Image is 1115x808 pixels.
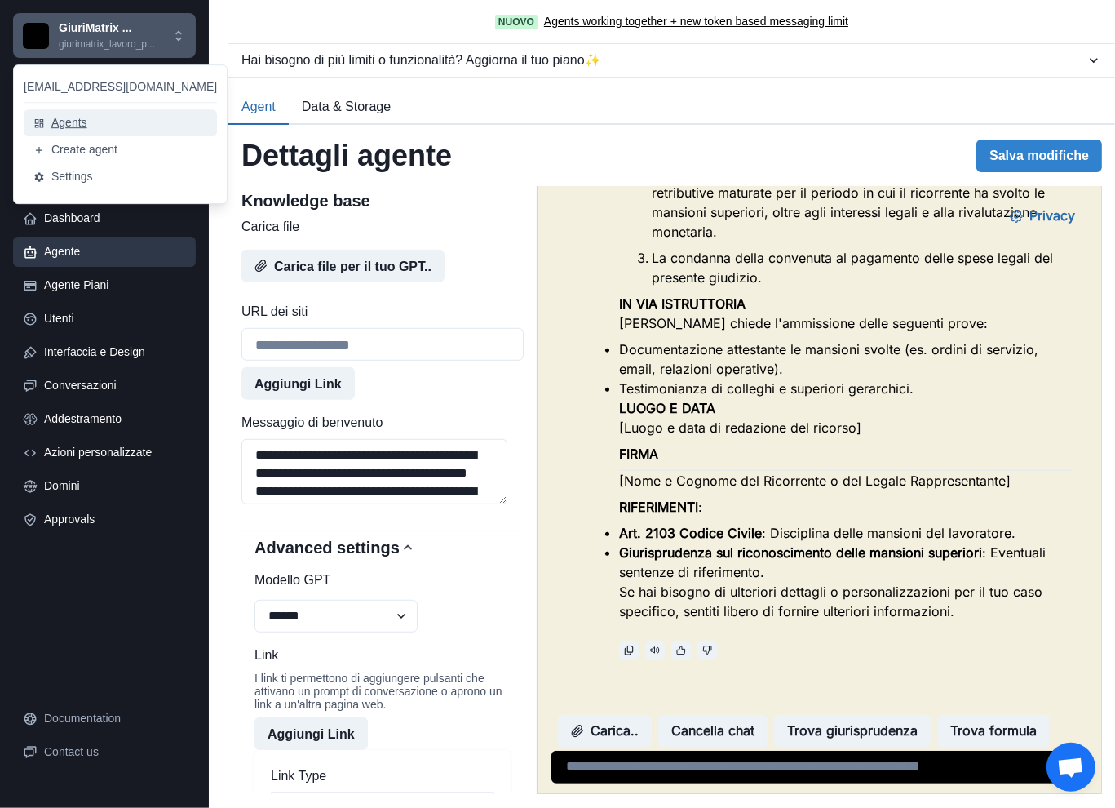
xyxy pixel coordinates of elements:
[121,528,230,561] button: Cancella chat
[517,564,550,597] button: Send message
[241,51,1086,70] div: Hai bisogno di più limiti o funzionalità? Aggiorna il tuo piano ✨
[114,61,534,100] p: La condanna della convenuta al pagamento delle spese legali del presente giudizio.
[44,243,186,260] div: Agente
[976,140,1102,172] button: Salva modifiche
[241,367,355,400] button: Aggiungi Link
[13,13,196,58] button: Chakra UIGiuriMatrix ...giurimatrix_lavoro_p...
[134,454,153,473] button: thumbs_up
[400,528,512,561] button: Trova formula
[82,259,121,275] strong: FIRMA
[82,213,178,229] strong: LUOGO E DATA
[241,138,452,173] h2: Dettagli agente
[241,250,445,282] button: Carica file per il tuo GPT..
[82,336,534,356] li: : Disciplina delle mansioni del lavoratore.
[241,217,514,237] label: Carica file
[544,13,848,30] a: Agents working together + new token based messaging limit
[241,191,524,211] h2: Knowledge base
[495,15,538,29] span: Nuovo
[44,710,186,727] div: Documentation
[59,20,155,37] p: GiuriMatrix ...
[24,78,217,95] p: [EMAIL_ADDRESS][DOMAIN_NAME]
[228,44,1115,77] button: Hai bisogno di più limiti o funzionalità? Aggiorna il tuo piano✨
[24,136,217,163] button: Create agent
[44,310,186,327] div: Utenti
[289,91,404,125] button: Data & Storage
[254,646,501,665] label: Link
[228,91,289,125] button: Agent
[44,377,186,394] div: Conversazioni
[44,411,186,428] div: Addestramento
[82,284,534,304] p: [Nome e Cognome del Ricorrente o del Legale Rappresentante]
[44,444,186,461] div: Azioni personalizzate
[82,153,534,192] li: Documentazione attestante le mansioni svolte (es. ordini di servizio, email, relazioni operative).
[1046,743,1095,792] div: Aprire la chat
[20,528,114,561] button: Carica..
[538,187,1101,793] iframe: Agent Chat
[44,511,186,528] div: Approvals
[82,338,224,354] strong: Art. 2103 Codice Civile
[82,395,534,434] p: Se hai bisogno di ulteriori dettagli o personalizzazioni per il tuo caso specifico, sentiti liber...
[241,302,514,322] label: URL dei siti
[241,531,524,564] button: Advanced settings
[82,357,445,374] strong: Giurisprudenza sul riconoscimento delle mansioni superiori
[44,277,186,294] div: Agente Piani
[254,538,400,557] h2: Advanced settings
[254,570,501,590] label: Modello GPT
[24,109,217,136] button: Agents
[271,766,484,786] label: Link Type
[82,454,101,473] button: Copy
[82,211,534,251] p: [Luogo e data di redazione del ricorso]
[24,163,217,190] button: Settings
[254,672,511,711] div: I link ti permettono di aggiungere pulsanti che attivano un prompt di conversazione o aprono un l...
[13,704,196,734] a: Documentation
[237,528,393,561] button: Trova giurisprudenza
[82,356,534,395] li: : Eventuali sentenze di riferimento.
[108,454,127,473] button: Read aloud
[82,312,161,328] strong: RIFERIMENTI
[44,477,186,495] div: Domini
[459,13,551,46] button: Privacy Settings
[82,109,208,125] strong: IN VIA ISTRUTTORIA
[241,413,514,433] label: Messaggio di benvenuto
[44,744,186,761] div: Contact us
[254,717,368,750] button: Aggiungi Link
[23,23,49,49] img: Chakra UI
[82,107,534,146] p: [PERSON_NAME] chiede l'ammissione delle seguenti prove:
[160,454,179,473] button: thumbs_down
[59,37,155,51] p: giurimatrix_lavoro_p...
[82,310,534,330] p: :
[44,344,186,361] div: Interfaccia e Design
[82,192,534,211] li: Testimonianza di colleghi e superiori gerarchici.
[44,210,186,227] div: Dashboard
